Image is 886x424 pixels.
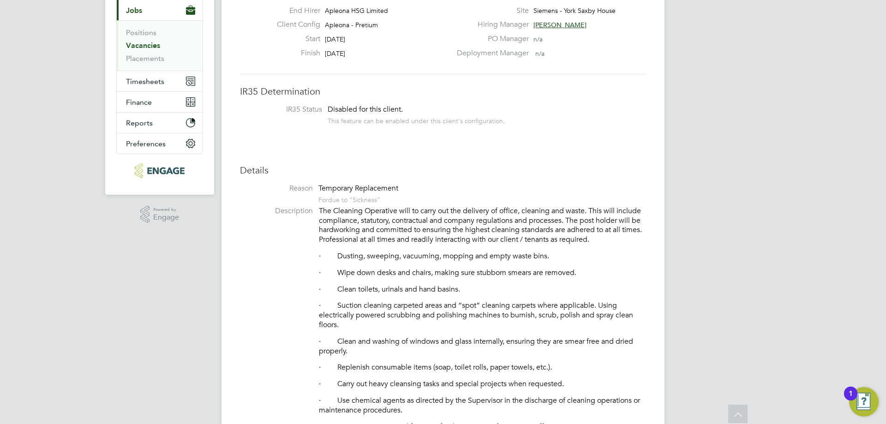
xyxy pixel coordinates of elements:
p: · Wipe down desks and chairs, making sure stubborn smears are removed. [319,268,646,278]
span: n/a [535,49,545,58]
span: n/a [533,35,543,43]
p: · Clean toilets, urinals and hand basins. [319,285,646,294]
div: 1 [849,394,853,406]
p: The Cleaning Operative will to carry out the delivery of office, cleaning and waste. This will in... [319,206,646,245]
p: · Dusting, sweeping, vacuuming, mopping and empty waste bins. [319,251,646,261]
label: Deployment Manager [451,48,529,58]
p: · Suction cleaning carpeted areas and “spot” cleaning carpets where applicable. Using electricall... [319,301,646,329]
label: Finish [269,48,320,58]
div: This feature can be enabled under this client's configuration. [328,114,505,125]
label: Description [240,206,313,216]
span: Timesheets [126,77,164,86]
label: Site [451,6,529,16]
a: Powered byEngage [140,206,180,223]
img: conceptresources-logo-retina.png [135,163,184,178]
span: Jobs [126,6,142,15]
label: Start [269,34,320,44]
span: Powered by [153,206,179,214]
label: PO Manager [451,34,529,44]
div: Jobs [117,20,203,71]
button: Finance [117,92,203,112]
label: Client Config [269,20,320,30]
button: Timesheets [117,71,203,91]
label: IR35 Status [249,105,322,114]
label: Hiring Manager [451,20,529,30]
span: Disabled for this client. [328,105,403,114]
p: · Use chemical agents as directed by the Supervisor in the discharge of cleaning operations or ma... [319,396,646,415]
span: [PERSON_NAME] [533,21,587,29]
a: Placements [126,54,164,63]
span: Apleona HSG Limited [325,6,388,15]
span: [DATE] [325,49,345,58]
span: Temporary Replacement [318,184,398,193]
span: [DATE] [325,35,345,43]
span: Apleona - Pretium [325,21,378,29]
a: Positions [126,28,156,37]
span: Engage [153,214,179,221]
a: Go to home page [116,163,203,178]
button: Preferences [117,133,203,154]
div: For due to "Sickness" [318,193,398,204]
h3: Details [240,164,646,176]
span: Reports [126,119,153,127]
p: · Replenish consumable items (soap, toilet rolls, paper towels, etc.). [319,363,646,372]
button: Reports [117,113,203,133]
p: · Carry out heavy cleansing tasks and special projects when requested. [319,379,646,389]
span: Siemens - York Saxby House [533,6,616,15]
span: Finance [126,98,152,107]
label: Reason [240,184,313,193]
button: Open Resource Center, 1 new notification [849,387,879,417]
a: Vacancies [126,41,160,50]
span: Preferences [126,139,166,148]
h3: IR35 Determination [240,85,646,97]
p: · Clean and washing of windows and glass internally, ensuring they are smear free and dried prope... [319,337,646,356]
label: End Hirer [269,6,320,16]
